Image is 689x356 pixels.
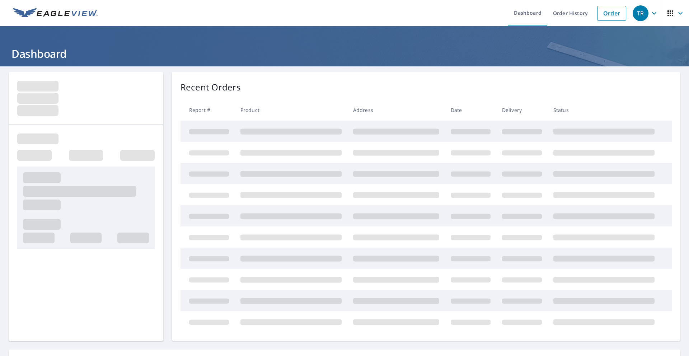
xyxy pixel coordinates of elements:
h1: Dashboard [9,46,680,61]
th: Product [235,99,347,121]
div: TR [633,5,648,21]
th: Status [548,99,660,121]
th: Report # [181,99,235,121]
th: Delivery [496,99,548,121]
th: Address [347,99,445,121]
img: EV Logo [13,8,98,19]
a: Order [597,6,626,21]
p: Recent Orders [181,81,241,94]
th: Date [445,99,496,121]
